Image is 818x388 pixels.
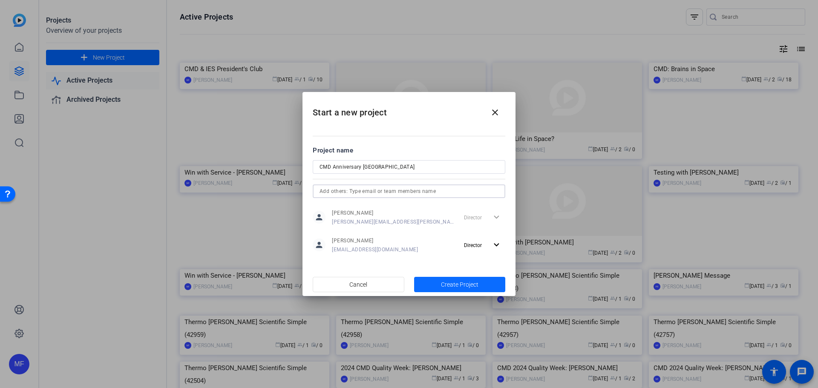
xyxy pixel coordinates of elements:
input: Add others: Type email or team members name [320,186,498,196]
mat-icon: person [313,211,325,224]
div: Project name [313,146,505,155]
span: Director [464,242,482,248]
mat-icon: close [490,107,500,118]
input: Enter Project Name [320,162,498,172]
h2: Start a new project [302,92,516,126]
span: [PERSON_NAME] [332,237,418,244]
span: [PERSON_NAME] [332,210,454,216]
button: Director [461,237,505,253]
mat-icon: person [313,239,325,251]
span: Cancel [349,276,367,293]
button: Cancel [313,277,404,292]
span: Create Project [441,280,478,289]
button: Create Project [414,277,506,292]
mat-icon: expand_more [491,240,502,250]
span: [PERSON_NAME][EMAIL_ADDRESS][PERSON_NAME][DOMAIN_NAME] [332,218,454,225]
span: [EMAIL_ADDRESS][DOMAIN_NAME] [332,246,418,253]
